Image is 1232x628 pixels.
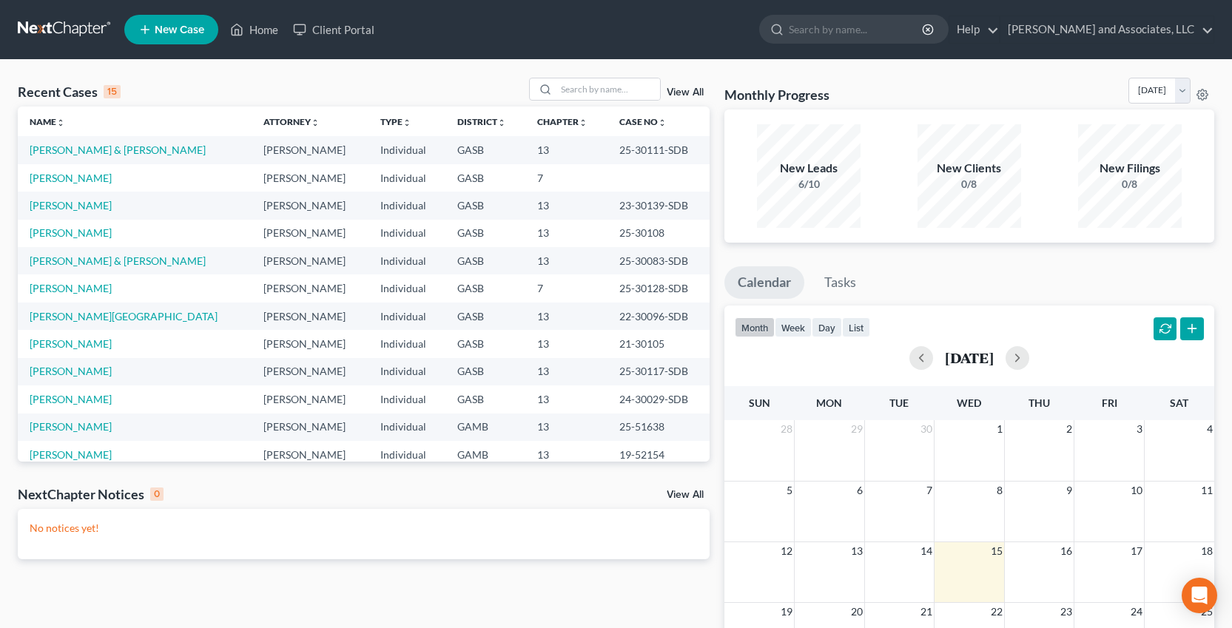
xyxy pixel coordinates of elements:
[368,330,445,357] td: Individual
[252,441,368,468] td: [PERSON_NAME]
[368,385,445,413] td: Individual
[945,350,994,365] h2: [DATE]
[30,521,698,536] p: No notices yet!
[445,247,525,274] td: GASB
[445,220,525,247] td: GASB
[368,220,445,247] td: Individual
[925,482,934,499] span: 7
[789,16,924,43] input: Search by name...
[619,116,667,127] a: Case Nounfold_more
[607,136,710,163] td: 25-30111-SDB
[368,192,445,219] td: Individual
[607,441,710,468] td: 19-52154
[525,385,607,413] td: 13
[607,192,710,219] td: 23-30139-SDB
[842,317,870,337] button: list
[368,303,445,330] td: Individual
[556,78,660,100] input: Search by name...
[104,85,121,98] div: 15
[368,441,445,468] td: Individual
[30,310,218,323] a: [PERSON_NAME][GEOGRAPHIC_DATA]
[537,116,588,127] a: Chapterunfold_more
[445,274,525,302] td: GASB
[445,358,525,385] td: GASB
[1059,542,1074,560] span: 16
[497,118,506,127] i: unfold_more
[749,396,770,409] span: Sun
[30,144,206,156] a: [PERSON_NAME] & [PERSON_NAME]
[957,396,981,409] span: Wed
[989,603,1004,621] span: 22
[775,317,812,337] button: week
[252,247,368,274] td: [PERSON_NAME]
[30,282,112,294] a: [PERSON_NAME]
[812,317,842,337] button: day
[368,247,445,274] td: Individual
[667,87,704,98] a: View All
[757,160,861,177] div: New Leads
[252,136,368,163] td: [PERSON_NAME]
[919,603,934,621] span: 21
[816,396,842,409] span: Mon
[252,164,368,192] td: [PERSON_NAME]
[525,220,607,247] td: 13
[1078,160,1182,177] div: New Filings
[445,303,525,330] td: GASB
[995,420,1004,438] span: 1
[30,254,206,267] a: [PERSON_NAME] & [PERSON_NAME]
[607,303,710,330] td: 22-30096-SDB
[607,385,710,413] td: 24-30029-SDB
[252,274,368,302] td: [PERSON_NAME]
[445,330,525,357] td: GASB
[368,274,445,302] td: Individual
[252,192,368,219] td: [PERSON_NAME]
[607,413,710,441] td: 25-51638
[368,413,445,441] td: Individual
[30,172,112,184] a: [PERSON_NAME]
[724,266,804,299] a: Calendar
[445,385,525,413] td: GASB
[223,16,286,43] a: Home
[286,16,382,43] a: Client Portal
[658,118,667,127] i: unfold_more
[919,542,934,560] span: 14
[30,337,112,350] a: [PERSON_NAME]
[525,274,607,302] td: 7
[1135,420,1144,438] span: 3
[525,247,607,274] td: 13
[1129,482,1144,499] span: 10
[311,118,320,127] i: unfold_more
[56,118,65,127] i: unfold_more
[155,24,204,36] span: New Case
[368,136,445,163] td: Individual
[380,116,411,127] a: Typeunfold_more
[445,441,525,468] td: GAMB
[525,303,607,330] td: 13
[995,482,1004,499] span: 8
[1205,420,1214,438] span: 4
[1059,603,1074,621] span: 23
[457,116,506,127] a: Districtunfold_more
[607,274,710,302] td: 25-30128-SDB
[252,413,368,441] td: [PERSON_NAME]
[779,603,794,621] span: 19
[18,83,121,101] div: Recent Cases
[525,413,607,441] td: 13
[757,177,861,192] div: 6/10
[607,247,710,274] td: 25-30083-SDB
[1029,396,1050,409] span: Thu
[735,317,775,337] button: month
[30,448,112,461] a: [PERSON_NAME]
[30,199,112,212] a: [PERSON_NAME]
[949,16,999,43] a: Help
[30,365,112,377] a: [PERSON_NAME]
[525,192,607,219] td: 13
[445,192,525,219] td: GASB
[849,420,864,438] span: 29
[252,330,368,357] td: [PERSON_NAME]
[918,160,1021,177] div: New Clients
[607,330,710,357] td: 21-30105
[1129,603,1144,621] span: 24
[525,441,607,468] td: 13
[1129,542,1144,560] span: 17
